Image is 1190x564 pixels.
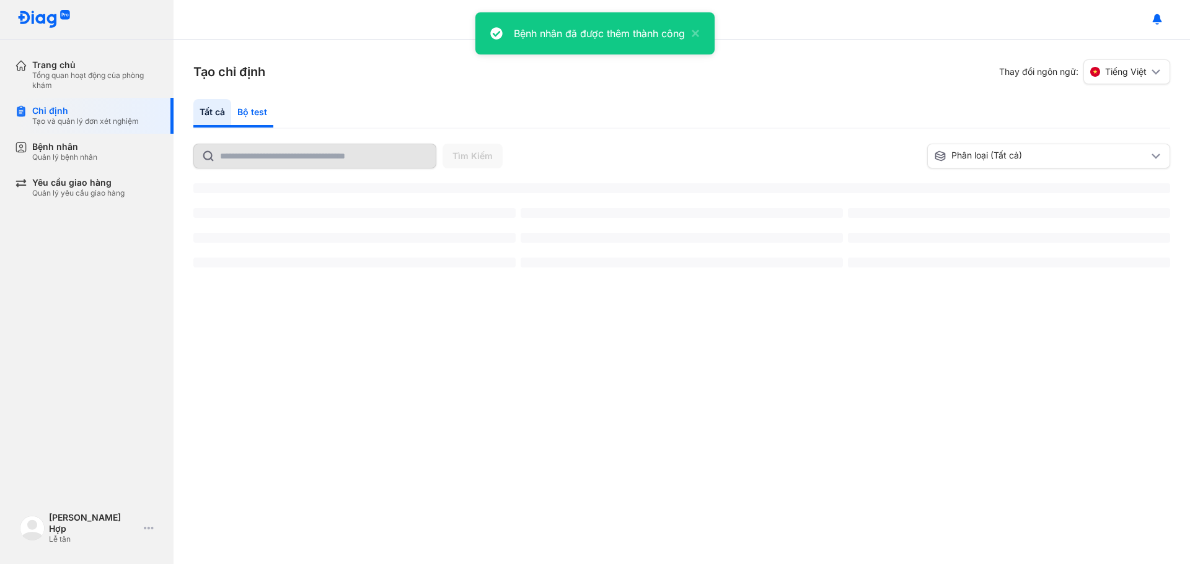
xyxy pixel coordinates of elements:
div: [PERSON_NAME] Hợp [49,512,139,534]
span: ‌ [521,258,843,267]
button: Tìm Kiếm [443,144,503,168]
div: Trang chủ [32,59,159,71]
span: ‌ [193,258,516,267]
img: logo [17,10,71,29]
span: ‌ [848,258,1170,267]
span: ‌ [521,233,843,243]
div: Tổng quan hoạt động của phòng khám [32,71,159,90]
div: Thay đổi ngôn ngữ: [999,59,1170,84]
span: ‌ [848,233,1170,243]
div: Lễ tân [49,534,139,544]
div: Chỉ định [32,105,139,116]
button: close [685,26,700,41]
div: Tạo và quản lý đơn xét nghiệm [32,116,139,126]
span: ‌ [193,233,516,243]
div: Bệnh nhân [32,141,97,152]
div: Bệnh nhân đã được thêm thành công [514,26,685,41]
div: Yêu cầu giao hàng [32,177,125,188]
span: ‌ [848,208,1170,218]
span: ‌ [193,183,1170,193]
span: ‌ [193,208,516,218]
h3: Tạo chỉ định [193,63,265,80]
img: logo [20,516,45,540]
div: Bộ test [231,99,273,128]
div: Quản lý bệnh nhân [32,152,97,162]
div: Tất cả [193,99,231,128]
span: ‌ [521,208,843,218]
div: Quản lý yêu cầu giao hàng [32,188,125,198]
